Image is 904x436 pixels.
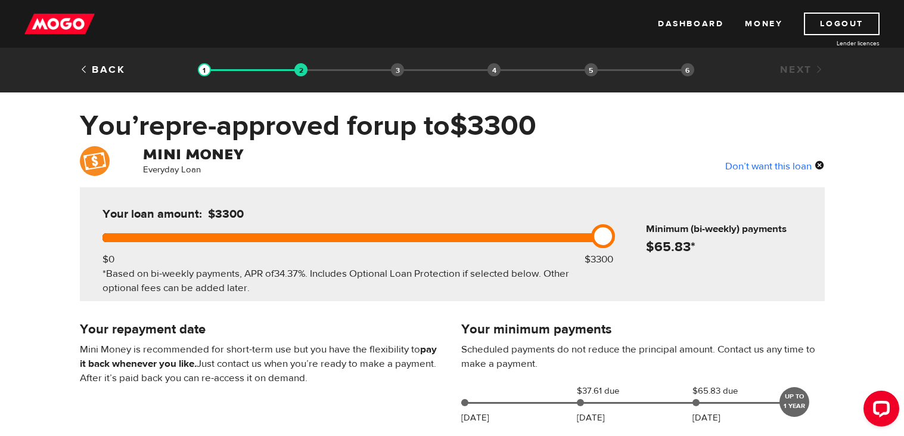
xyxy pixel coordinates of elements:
[725,158,825,174] div: Don’t want this loan
[80,63,126,76] a: Back
[804,13,880,35] a: Logout
[577,411,605,425] p: [DATE]
[80,321,443,338] h4: Your repayment date
[585,252,613,267] div: $3300
[102,267,598,295] div: *Based on bi-weekly payments, APR of . Includes Optional Loan Protection if selected below. Other...
[102,207,346,221] h5: Your loan amount:
[692,411,720,425] p: [DATE]
[780,63,824,76] a: Next
[461,342,825,371] p: Scheduled payments do not reduce the principal amount. Contact us any time to make a payment.
[658,13,723,35] a: Dashboard
[779,387,809,417] div: UP TO 1 YEAR
[80,343,437,370] b: pay it back whenever you like.
[461,411,489,425] p: [DATE]
[294,63,307,76] img: transparent-188c492fd9eaac0f573672f40bb141c2.gif
[577,384,636,398] span: $37.61 due
[790,39,880,48] a: Lender licences
[80,342,443,385] p: Mini Money is recommended for short-term use but you have the flexibility to Just contact us when...
[654,238,691,255] span: 65.83
[745,13,782,35] a: Money
[692,384,752,398] span: $65.83 due
[102,252,114,267] div: $0
[461,321,825,338] h4: Your minimum payments
[198,63,211,76] img: transparent-188c492fd9eaac0f573672f40bb141c2.gif
[450,108,536,144] span: $3300
[854,386,904,436] iframe: LiveChat chat widget
[208,206,244,221] span: $3300
[646,222,820,236] h6: Minimum (bi-weekly) payments
[274,267,305,280] span: 34.37%
[80,110,825,141] h1: You’re pre-approved for up to
[646,239,820,255] h4: $
[24,13,95,35] img: mogo_logo-11ee424be714fa7cbb0f0f49df9e16ec.png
